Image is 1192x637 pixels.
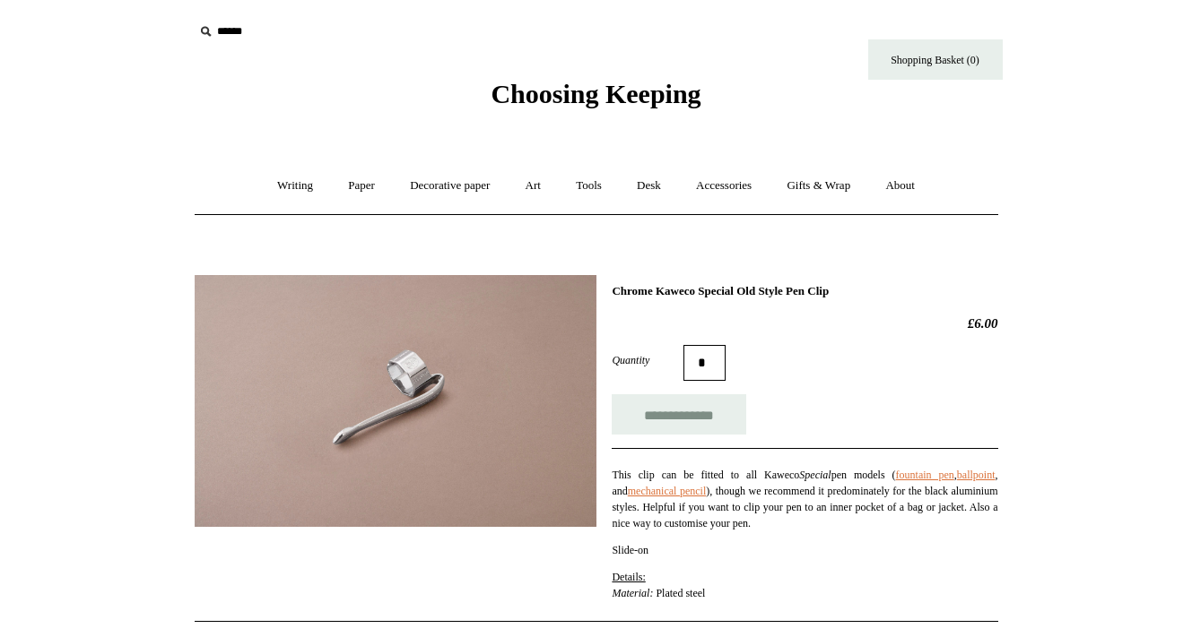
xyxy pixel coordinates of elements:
a: fountain pen [896,469,954,481]
p: Plated steel [612,569,997,601]
span: Details: [612,571,645,583]
i: Special [799,469,831,481]
span: Choosing Keeping [491,79,700,108]
a: Tools [560,162,618,210]
em: Material: [612,587,653,599]
a: Accessories [680,162,768,210]
a: Desk [621,162,677,210]
a: ballpoint [957,469,996,481]
label: Quantity [612,352,683,368]
a: Paper [332,162,391,210]
p: This clip can be fitted to all Kaweco pen models ( , , and ), though we recommend it predominatel... [612,467,997,531]
a: Gifts & Wrap [770,162,866,210]
a: Art [509,162,557,210]
img: Chrome Kaweco Special Old Style Pen Clip [195,275,596,527]
a: Shopping Basket (0) [868,39,1003,80]
a: About [869,162,931,210]
p: Slide-on [612,542,997,558]
a: Choosing Keeping [491,93,700,106]
a: Decorative paper [394,162,506,210]
h2: £6.00 [612,315,997,331]
h1: Chrome Kaweco Special Old Style Pen Clip [612,284,997,298]
a: Writing [261,162,329,210]
a: mechanical pencil [628,485,706,497]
